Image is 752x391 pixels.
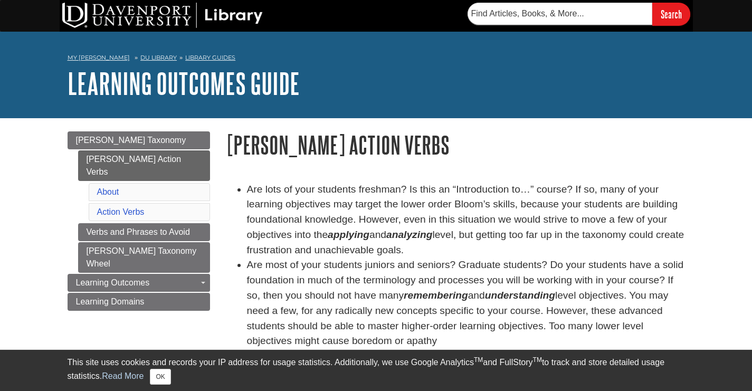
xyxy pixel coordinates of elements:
input: Search [652,3,690,25]
form: Searches DU Library's articles, books, and more [468,3,690,25]
a: My [PERSON_NAME] [68,53,130,62]
strong: analyzing [386,229,432,240]
h1: [PERSON_NAME] Action Verbs [226,131,685,158]
li: Are most of your students juniors and seniors? Graduate students? Do your students have a solid f... [247,258,685,349]
em: understanding [485,290,555,301]
span: Learning Domains [76,297,145,306]
strong: applying [328,229,369,240]
a: Verbs and Phrases to Avoid [78,223,210,241]
a: About [97,187,119,196]
span: Learning Outcomes [76,278,150,287]
a: [PERSON_NAME] Taxonomy Wheel [78,242,210,273]
a: Action Verbs [97,207,145,216]
a: Learning Outcomes Guide [68,67,300,100]
a: Library Guides [185,54,235,61]
input: Find Articles, Books, & More... [468,3,652,25]
a: Learning Outcomes [68,274,210,292]
a: [PERSON_NAME] Action Verbs [78,150,210,181]
a: Read More [102,371,144,380]
a: [PERSON_NAME] Taxonomy [68,131,210,149]
span: [PERSON_NAME] Taxonomy [76,136,186,145]
a: DU Library [140,54,177,61]
a: Learning Domains [68,293,210,311]
button: Close [150,369,170,385]
img: DU Library [62,3,263,28]
li: Are lots of your students freshman? Is this an “Introduction to…” course? If so, many of your lea... [247,182,685,258]
div: This site uses cookies and records your IP address for usage statistics. Additionally, we use Goo... [68,356,685,385]
sup: TM [474,356,483,364]
em: remembering [404,290,468,301]
sup: TM [533,356,542,364]
nav: breadcrumb [68,51,685,68]
div: Guide Page Menu [68,131,210,311]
